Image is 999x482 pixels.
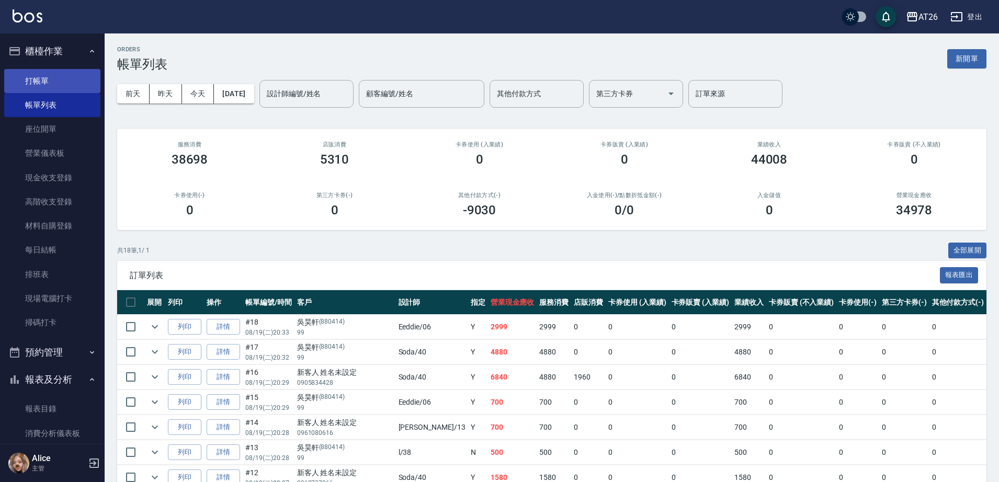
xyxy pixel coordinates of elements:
p: 0905834428 [297,378,393,387]
h2: 卡券使用(-) [130,192,249,199]
p: 99 [297,353,393,362]
a: 排班表 [4,262,100,286]
td: l /38 [396,440,468,465]
td: 0 [571,415,606,440]
td: Y [468,415,488,440]
p: 99 [297,453,393,463]
td: 0 [606,340,669,364]
a: 詳情 [207,444,240,461]
td: 0 [766,415,836,440]
h3: 0 /0 [615,203,634,217]
p: 主管 [32,464,85,473]
td: 0 [766,365,836,389]
td: 0 [836,365,879,389]
h2: 卡券販賣 (入業績) [564,141,684,148]
td: Soda /40 [396,340,468,364]
td: 0 [669,415,732,440]
td: 0 [879,415,929,440]
img: Logo [13,9,42,22]
h2: 卡券使用 (入業績) [419,141,539,148]
div: 吳昊軒 [297,442,393,453]
button: 列印 [168,369,201,385]
div: 吳昊軒 [297,317,393,328]
div: 新客人 姓名未設定 [297,467,393,478]
td: 700 [537,415,571,440]
h2: 業績收入 [709,141,829,148]
h3: 38698 [172,152,208,167]
h3: 0 [476,152,483,167]
div: 新客人 姓名未設定 [297,417,393,428]
p: (880414) [319,342,345,353]
td: 0 [879,390,929,415]
button: expand row [147,369,163,385]
h3: 0 [621,152,628,167]
td: 4880 [488,340,537,364]
td: 0 [879,365,929,389]
button: expand row [147,419,163,435]
td: 0 [836,390,879,415]
p: (880414) [319,317,345,328]
p: 08/19 (二) 20:28 [245,428,292,438]
span: 訂單列表 [130,270,940,281]
td: Eeddie /06 [396,390,468,415]
td: 0 [766,390,836,415]
td: 4880 [537,365,571,389]
th: 店販消費 [571,290,606,315]
div: 吳昊軒 [297,342,393,353]
th: 卡券販賣 (不入業績) [766,290,836,315]
a: 新開單 [947,53,986,63]
p: 共 18 筆, 1 / 1 [117,246,150,255]
td: N [468,440,488,465]
td: 0 [929,415,987,440]
h3: 44008 [751,152,788,167]
td: 0 [571,315,606,339]
p: 08/19 (二) 20:28 [245,453,292,463]
img: Person [8,453,29,474]
td: 0 [929,365,987,389]
p: 99 [297,403,393,412]
td: [PERSON_NAME] /13 [396,415,468,440]
p: 0961080616 [297,428,393,438]
a: 現場電腦打卡 [4,286,100,311]
button: expand row [147,319,163,335]
h3: 服務消費 [130,141,249,148]
th: 卡券使用(-) [836,290,879,315]
p: 99 [297,328,393,337]
a: 詳情 [207,344,240,360]
td: 700 [488,390,537,415]
td: #14 [243,415,294,440]
button: 櫃檯作業 [4,38,100,65]
h3: 0 [331,203,338,217]
h5: Alice [32,453,85,464]
td: 0 [571,340,606,364]
a: 詳情 [207,369,240,385]
td: 6840 [488,365,537,389]
td: 0 [669,365,732,389]
a: 營業儀表板 [4,141,100,165]
th: 操作 [204,290,243,315]
p: 08/19 (二) 20:33 [245,328,292,337]
th: 帳單編號/時間 [243,290,294,315]
button: 登出 [946,7,986,27]
p: (880414) [319,442,345,453]
p: (880414) [319,392,345,403]
h2: 第三方卡券(-) [275,192,394,199]
h3: 0 [186,203,194,217]
td: 0 [766,440,836,465]
td: 0 [879,340,929,364]
td: 2999 [732,315,766,339]
td: 700 [732,415,766,440]
td: 0 [836,315,879,339]
a: 現金收支登錄 [4,166,100,190]
th: 卡券販賣 (入業績) [669,290,732,315]
a: 座位開單 [4,117,100,141]
td: #15 [243,390,294,415]
td: 0 [929,340,987,364]
h2: 卡券販賣 (不入業績) [854,141,974,148]
th: 營業現金應收 [488,290,537,315]
td: 0 [606,365,669,389]
td: #17 [243,340,294,364]
td: 0 [606,390,669,415]
button: 報表匯出 [940,267,979,283]
td: 1960 [571,365,606,389]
